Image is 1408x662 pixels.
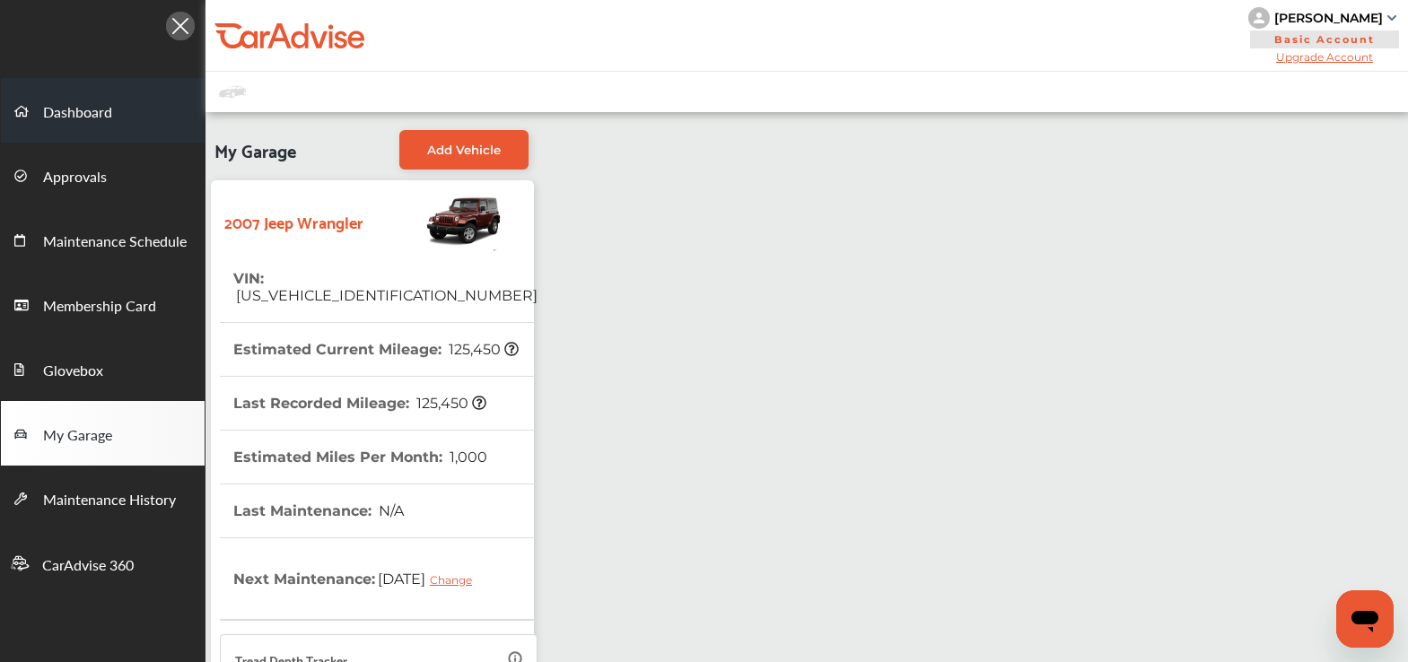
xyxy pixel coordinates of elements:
th: VIN : [233,252,538,322]
th: Last Recorded Mileage : [233,377,486,430]
span: Dashboard [43,101,112,125]
span: Add Vehicle [427,143,501,157]
span: [DATE] [375,556,485,601]
span: Maintenance History [43,489,176,512]
a: Glovebox [1,336,205,401]
span: [US_VEHICLE_IDENTIFICATION_NUMBER] [233,287,538,304]
span: Maintenance Schedule [43,231,187,254]
span: Approvals [43,166,107,189]
img: Icon.5fd9dcc7.svg [166,12,195,40]
span: CarAdvise 360 [42,554,134,578]
span: Membership Card [43,295,156,318]
div: [PERSON_NAME] [1274,10,1383,26]
img: placeholder_car.fcab19be.svg [219,81,246,103]
th: Last Maintenance : [233,484,404,537]
span: N/A [376,502,404,519]
a: Dashboard [1,78,205,143]
iframe: Button to launch messaging window [1336,590,1394,648]
a: My Garage [1,401,205,466]
a: Maintenance Schedule [1,207,205,272]
a: Add Vehicle [399,130,529,170]
span: 125,450 [414,395,486,412]
span: 1,000 [447,449,487,466]
div: Change [430,573,481,587]
th: Next Maintenance : [233,538,485,619]
span: Upgrade Account [1248,50,1401,64]
th: Estimated Miles Per Month : [233,431,487,483]
a: Maintenance History [1,466,205,530]
a: Membership Card [1,272,205,336]
span: My Garage [214,130,296,170]
span: Basic Account [1250,30,1399,48]
strong: 2007 Jeep Wrangler [224,207,363,235]
span: My Garage [43,424,112,448]
span: 125,450 [446,341,519,358]
img: knH8PDtVvWoAbQRylUukY18CTiRevjo20fAtgn5MLBQj4uumYvk2MzTtcAIzfGAtb1XOLVMAvhLuqoNAbL4reqehy0jehNKdM... [1248,7,1270,29]
img: sCxJUJ+qAmfqhQGDUl18vwLg4ZYJ6CxN7XmbOMBAAAAAElFTkSuQmCC [1387,15,1396,21]
span: Glovebox [43,360,103,383]
img: Vehicle [363,189,505,252]
th: Estimated Current Mileage : [233,323,519,376]
a: Approvals [1,143,205,207]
